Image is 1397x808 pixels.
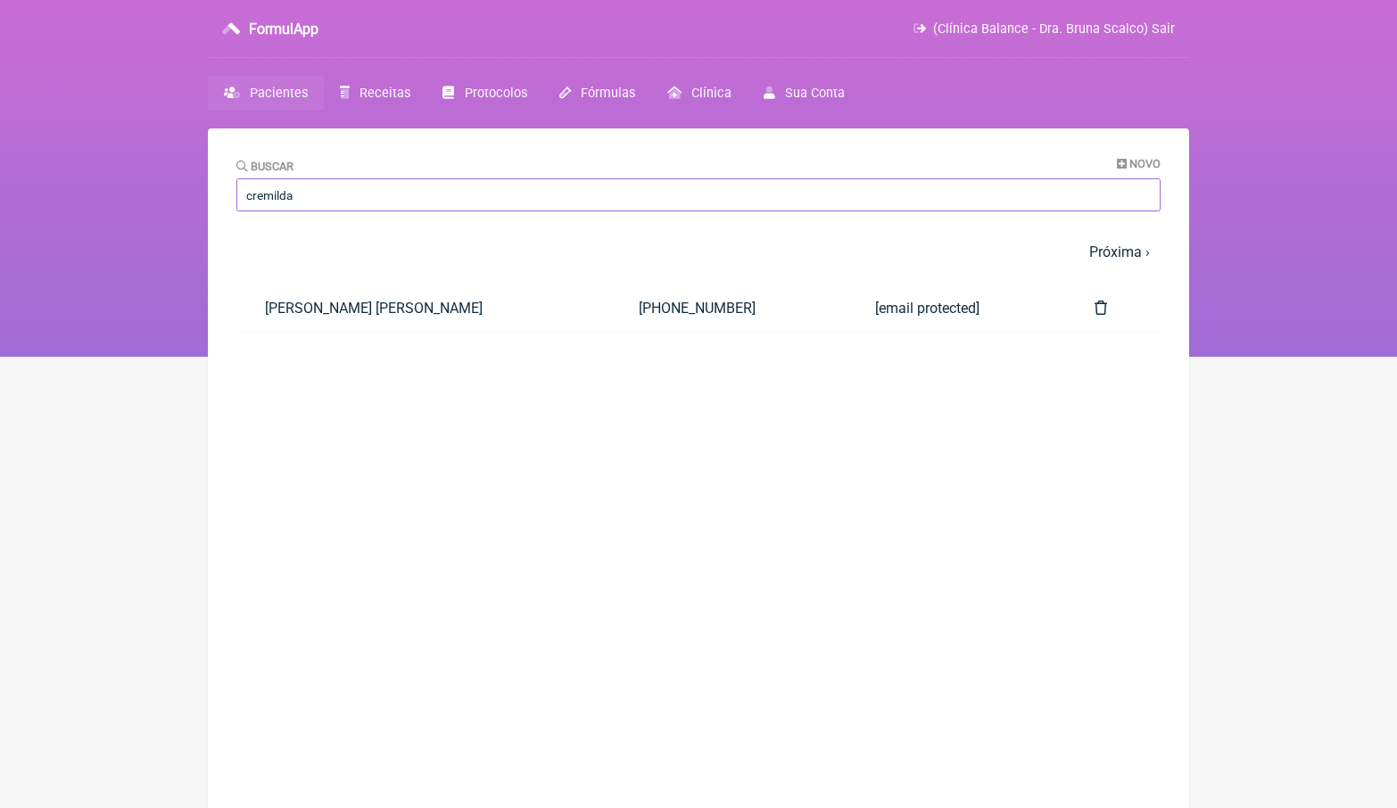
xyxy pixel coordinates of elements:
[1089,243,1150,260] a: Próxima ›
[581,86,635,101] span: Fórmulas
[236,178,1161,211] input: Paciente
[250,86,308,101] span: Pacientes
[1117,157,1161,170] a: Novo
[236,160,293,173] label: Buscar
[543,76,651,111] a: Fórmulas
[933,21,1175,37] span: (Clínica Balance - Dra. Bruna Scalco) Sair
[785,86,845,101] span: Sua Conta
[465,86,527,101] span: Protocolos
[847,285,1066,331] a: [email protected]
[236,233,1161,271] nav: pager
[426,76,542,111] a: Protocolos
[324,76,426,111] a: Receitas
[610,285,847,331] a: [PHONE_NUMBER]
[875,300,980,317] span: [email protected]
[1129,157,1161,170] span: Novo
[360,86,410,101] span: Receitas
[651,76,748,111] a: Clínica
[691,86,732,101] span: Clínica
[236,285,610,331] a: [PERSON_NAME] [PERSON_NAME]
[208,76,324,111] a: Pacientes
[913,21,1175,37] a: (Clínica Balance - Dra. Bruna Scalco) Sair
[249,21,318,37] h3: FormulApp
[748,76,861,111] a: Sua Conta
